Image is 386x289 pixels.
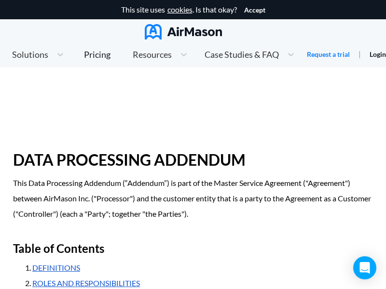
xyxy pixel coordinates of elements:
a: Login [370,50,386,58]
span: Case Studies & FAQ [205,50,279,59]
a: cookies [167,5,193,14]
h2: Table of Contents [13,237,373,260]
a: Request a trial [307,50,350,59]
a: DEFINITIONS [32,263,80,272]
img: AirMason Logo [145,24,222,39]
div: Pricing [84,50,110,59]
span: Solutions [12,50,48,59]
a: Pricing [84,46,110,63]
div: Open Intercom Messenger [353,256,376,279]
h1: DATA PROCESSING ADDENDUM [13,144,373,175]
a: ROLES AND RESPONSIBILITIES [32,278,140,288]
button: Accept cookies [244,6,265,14]
p: This Data Processing Addendum (“Addendum”) is part of the Master Service Agreement ("Agreement") ... [13,175,373,222]
span: Resources [133,50,172,59]
span: | [358,49,361,58]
